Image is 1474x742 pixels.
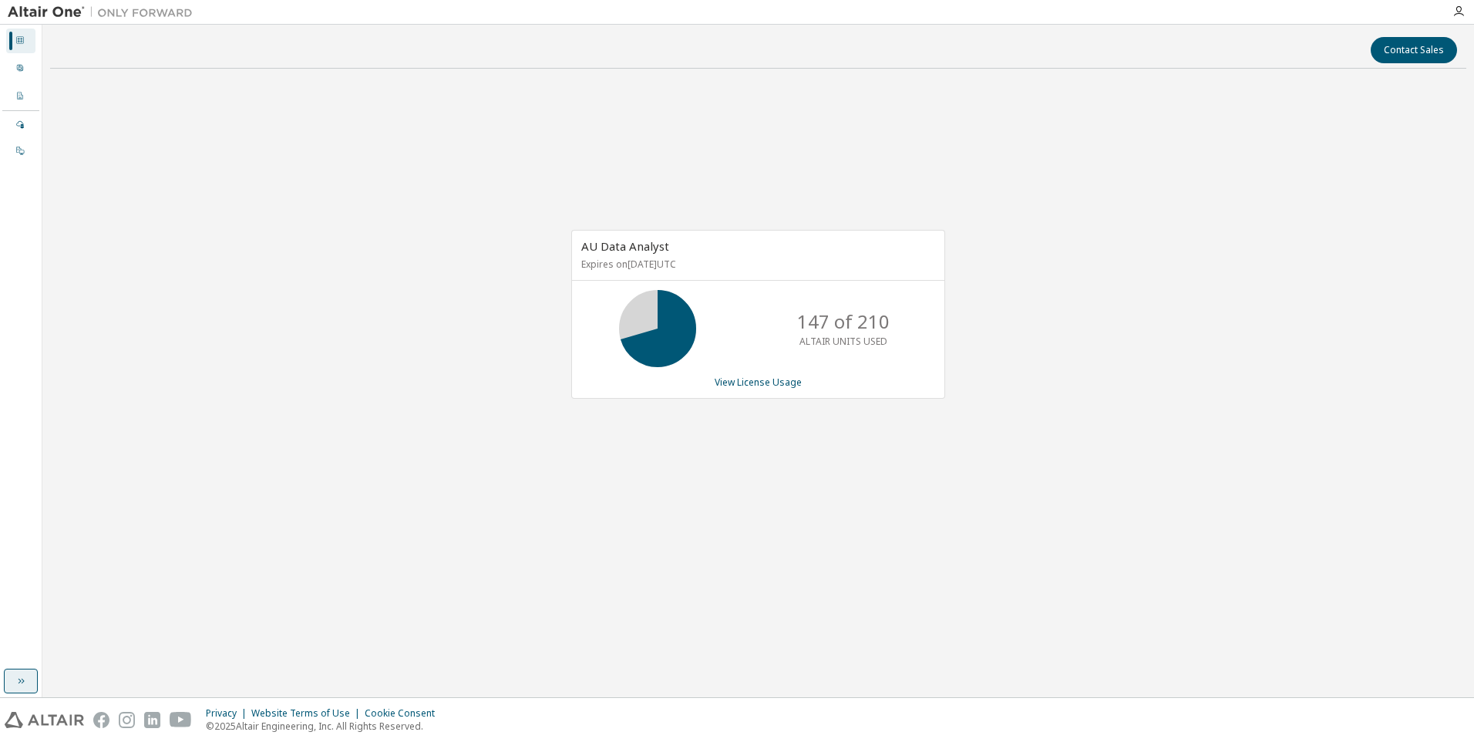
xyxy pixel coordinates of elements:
[581,238,669,254] span: AU Data Analyst
[6,56,35,81] div: User Profile
[799,335,887,348] p: ALTAIR UNITS USED
[581,258,931,271] p: Expires on [DATE] UTC
[6,29,35,53] div: Dashboard
[715,376,802,389] a: View License Usage
[93,712,109,728] img: facebook.svg
[206,707,251,720] div: Privacy
[365,707,444,720] div: Cookie Consent
[251,707,365,720] div: Website Terms of Use
[5,712,84,728] img: altair_logo.svg
[170,712,192,728] img: youtube.svg
[6,84,35,109] div: Company Profile
[6,139,35,164] div: On Prem
[206,720,444,733] p: © 2025 Altair Engineering, Inc. All Rights Reserved.
[6,113,35,137] div: Managed
[1371,37,1457,63] button: Contact Sales
[144,712,160,728] img: linkedin.svg
[8,5,200,20] img: Altair One
[119,712,135,728] img: instagram.svg
[797,309,890,335] p: 147 of 210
